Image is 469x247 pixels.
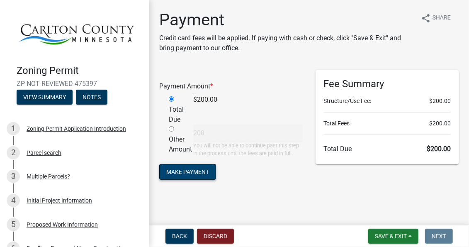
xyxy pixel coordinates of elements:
h6: Total Due [324,145,451,153]
img: Carlton County, Minnesota [17,9,136,56]
button: Discard [197,229,234,244]
div: Multiple Parcels? [27,174,70,179]
div: 3 [7,170,20,183]
div: Proposed Work Information [27,222,98,227]
wm-modal-confirm: Summary [17,95,73,101]
span: Back [172,233,187,240]
div: $200.00 [187,95,309,125]
span: $200.00 [427,145,451,153]
div: 4 [7,194,20,207]
span: Share [433,13,451,23]
button: Next [425,229,453,244]
button: Save & Exit [368,229,418,244]
h6: Fee Summary [324,78,451,90]
div: 1 [7,122,20,135]
span: $200.00 [429,119,451,128]
h4: Zoning Permit [17,65,143,77]
div: Total Due [163,95,187,125]
span: ZP-NOT REVIEWED-475397 [17,80,133,88]
i: share [421,13,431,23]
div: 5 [7,218,20,231]
span: Next [432,233,446,240]
li: Structure/Use Fee: [324,97,451,105]
div: 2 [7,146,20,159]
div: Other Amount [163,125,187,157]
span: $200.00 [429,97,451,105]
h1: Payment [159,10,414,30]
li: Total Fees [324,119,451,128]
div: Payment Amount [153,81,309,91]
button: Make Payment [159,164,216,180]
wm-modal-confirm: Notes [76,95,107,101]
div: Zoning Permit Application Introduction [27,126,126,132]
button: Notes [76,90,107,105]
div: Initial Project Information [27,198,92,203]
button: View Summary [17,90,73,105]
button: shareShare [414,10,457,26]
p: Credit card fees will be applied. If paying with cash or check, click "Save & Exit" and bring pay... [159,33,414,53]
span: Save & Exit [375,233,407,240]
div: Parcel search [27,150,61,156]
button: Back [165,229,194,244]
